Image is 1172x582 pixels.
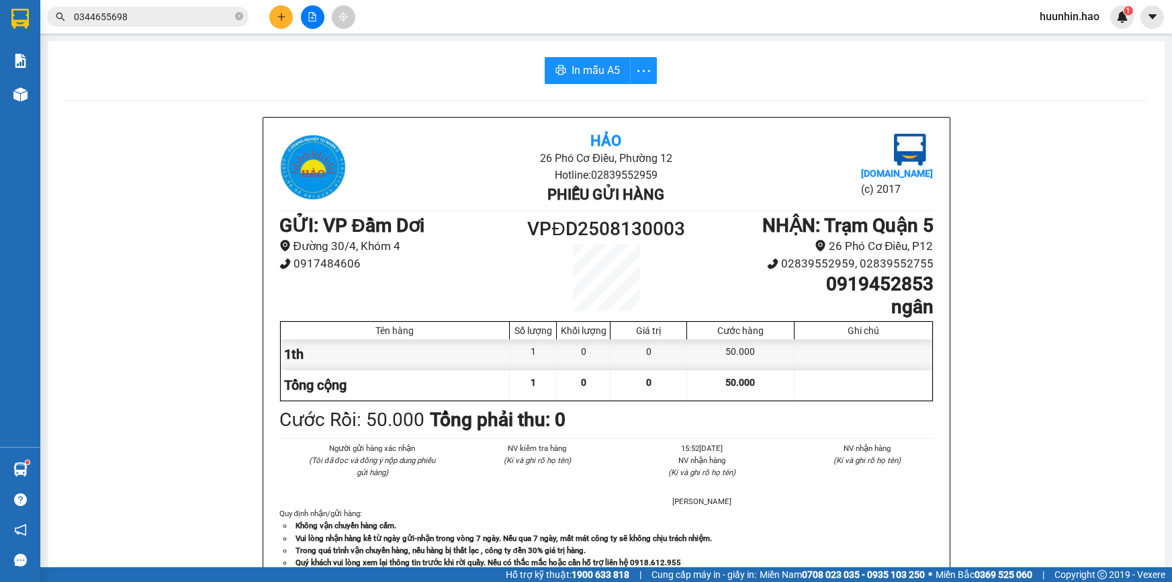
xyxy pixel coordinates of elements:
[547,186,664,203] b: Phiếu gửi hàng
[13,462,28,476] img: warehouse-icon
[936,567,1032,582] span: Miền Bắc
[631,63,656,79] span: more
[802,569,925,580] strong: 0708 023 035 - 0935 103 250
[590,132,621,149] b: Hảo
[651,567,756,582] span: Cung cấp máy in - giấy in:
[760,567,925,582] span: Miền Nam
[1124,6,1133,15] sup: 1
[14,493,27,506] span: question-circle
[861,181,933,198] li: (c) 2017
[636,454,769,466] li: NV nhận hàng
[471,442,604,454] li: NV kiểm tra hàng
[308,12,317,22] span: file-add
[560,325,606,336] div: Khối lượng
[767,258,778,269] span: phone
[26,460,30,464] sup: 1
[279,134,347,201] img: logo.jpg
[798,325,929,336] div: Ghi chú
[630,57,657,84] button: more
[296,521,396,530] strong: Không vận chuyển hàng cấm.
[525,214,688,244] h1: VPĐD2508130003
[531,377,536,388] span: 1
[611,339,687,370] div: 0
[306,442,439,454] li: Người gửi hàng xác nhận
[504,456,571,465] i: (Kí và ghi rõ họ tên)
[388,150,824,167] li: 26 Phó Cơ Điều, Phường 12
[279,258,291,269] span: phone
[296,546,586,555] strong: Trong quá trình vận chuyển hàng, nếu hàng bị thất lạc , công ty đền 30% giá trị hàng.
[688,273,933,296] h1: 0919452853
[279,240,291,251] span: environment
[513,325,553,336] div: Số lượng
[815,240,826,251] span: environment
[430,409,566,431] b: Tổng phải thu: 0
[296,558,681,567] strong: Quý khách vui lòng xem lại thông tin trước khi rời quầy. Nếu có thắc mắc hoặc cần hỗ trợ liên hệ ...
[928,572,932,577] span: ⚪️
[235,11,243,24] span: close-circle
[639,567,641,582] span: |
[545,57,631,84] button: printerIn mẫu A5
[279,237,525,255] li: Đường 30/4, Khóm 4
[284,377,347,393] span: Tổng cộng
[725,377,755,388] span: 50.000
[301,5,324,29] button: file-add
[1042,567,1044,582] span: |
[284,325,506,336] div: Tên hàng
[1126,6,1130,15] span: 1
[688,296,933,319] h1: ngân
[687,339,794,370] div: 50.000
[572,62,620,79] span: In mẫu A5
[510,339,557,370] div: 1
[614,325,683,336] div: Giá trị
[572,569,629,580] strong: 1900 633 818
[14,554,27,567] span: message
[1140,5,1164,29] button: caret-down
[11,9,29,29] img: logo-vxr
[688,237,933,255] li: 26 Phó Cơ Điều, P12
[279,405,424,435] div: Cước Rồi : 50.000
[833,456,901,465] i: (Kí và ghi rõ họ tên)
[1029,8,1110,25] span: huunhin.hao
[13,87,28,101] img: warehouse-icon
[688,255,933,273] li: 02839552959, 02839552755
[56,12,65,22] span: search
[14,524,27,536] span: notification
[1116,11,1128,23] img: icon-new-feature
[13,54,28,68] img: solution-icon
[279,255,525,273] li: 0917484606
[762,214,934,237] b: NHẬN : Trạm Quận 5
[388,167,824,183] li: Hotline: 02839552959
[557,339,611,370] div: 0
[581,377,586,388] span: 0
[646,377,651,388] span: 0
[1146,11,1159,23] span: caret-down
[277,12,286,22] span: plus
[506,567,629,582] span: Hỗ trợ kỹ thuật:
[668,468,735,477] i: (Kí và ghi rõ họ tên)
[690,325,790,336] div: Cước hàng
[801,442,934,454] li: NV nhận hàng
[279,214,424,237] b: GỬI : VP Đầm Dơi
[339,12,348,22] span: aim
[861,168,933,179] b: [DOMAIN_NAME]
[269,5,293,29] button: plus
[235,12,243,20] span: close-circle
[296,534,712,543] strong: Vui lòng nhận hàng kể từ ngày gửi-nhận trong vòng 7 ngày. Nếu qua 7 ngày, mất mát công ty sẽ khôn...
[1097,570,1107,579] span: copyright
[636,442,769,454] li: 15:52[DATE]
[975,569,1032,580] strong: 0369 525 060
[636,495,769,507] li: [PERSON_NAME]
[74,9,232,24] input: Tìm tên, số ĐT hoặc mã đơn
[555,65,566,77] span: printer
[894,134,926,166] img: logo.jpg
[332,5,355,29] button: aim
[279,507,934,568] div: Quy định nhận/gửi hàng :
[309,456,435,477] i: (Tôi đã đọc và đồng ý nộp dung phiếu gửi hàng)
[281,339,510,370] div: 1th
